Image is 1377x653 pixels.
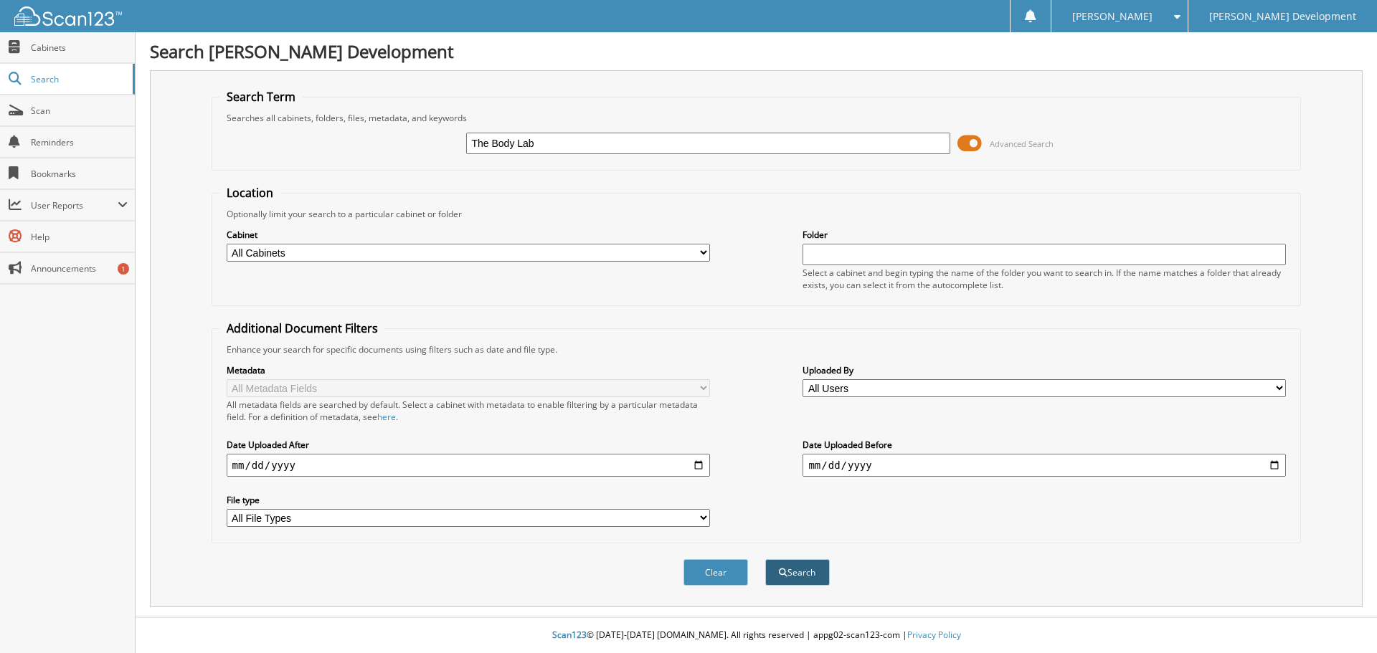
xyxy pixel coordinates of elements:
[803,454,1286,477] input: end
[136,618,1377,653] div: © [DATE]-[DATE] [DOMAIN_NAME]. All rights reserved | appg02-scan123-com |
[803,267,1286,291] div: Select a cabinet and begin typing the name of the folder you want to search in. If the name match...
[219,343,1294,356] div: Enhance your search for specific documents using filters such as date and file type.
[683,559,748,586] button: Clear
[227,364,710,376] label: Metadata
[31,168,128,180] span: Bookmarks
[31,231,128,243] span: Help
[1209,12,1356,21] span: [PERSON_NAME] Development
[990,138,1054,149] span: Advanced Search
[150,39,1363,63] h1: Search [PERSON_NAME] Development
[31,136,128,148] span: Reminders
[907,629,961,641] a: Privacy Policy
[552,629,587,641] span: Scan123
[227,229,710,241] label: Cabinet
[803,229,1286,241] label: Folder
[219,208,1294,220] div: Optionally limit your search to a particular cabinet or folder
[1072,12,1153,21] span: [PERSON_NAME]
[31,199,118,211] span: User Reports
[31,73,126,85] span: Search
[219,320,385,336] legend: Additional Document Filters
[31,42,128,54] span: Cabinets
[31,105,128,117] span: Scan
[227,454,710,477] input: start
[227,494,710,506] label: File type
[31,262,128,275] span: Announcements
[765,559,830,586] button: Search
[219,185,280,201] legend: Location
[377,411,396,423] a: here
[14,6,122,26] img: scan123-logo-white.svg
[219,112,1294,124] div: Searches all cabinets, folders, files, metadata, and keywords
[803,439,1286,451] label: Date Uploaded Before
[803,364,1286,376] label: Uploaded By
[227,399,710,423] div: All metadata fields are searched by default. Select a cabinet with metadata to enable filtering b...
[219,89,303,105] legend: Search Term
[227,439,710,451] label: Date Uploaded After
[118,263,129,275] div: 1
